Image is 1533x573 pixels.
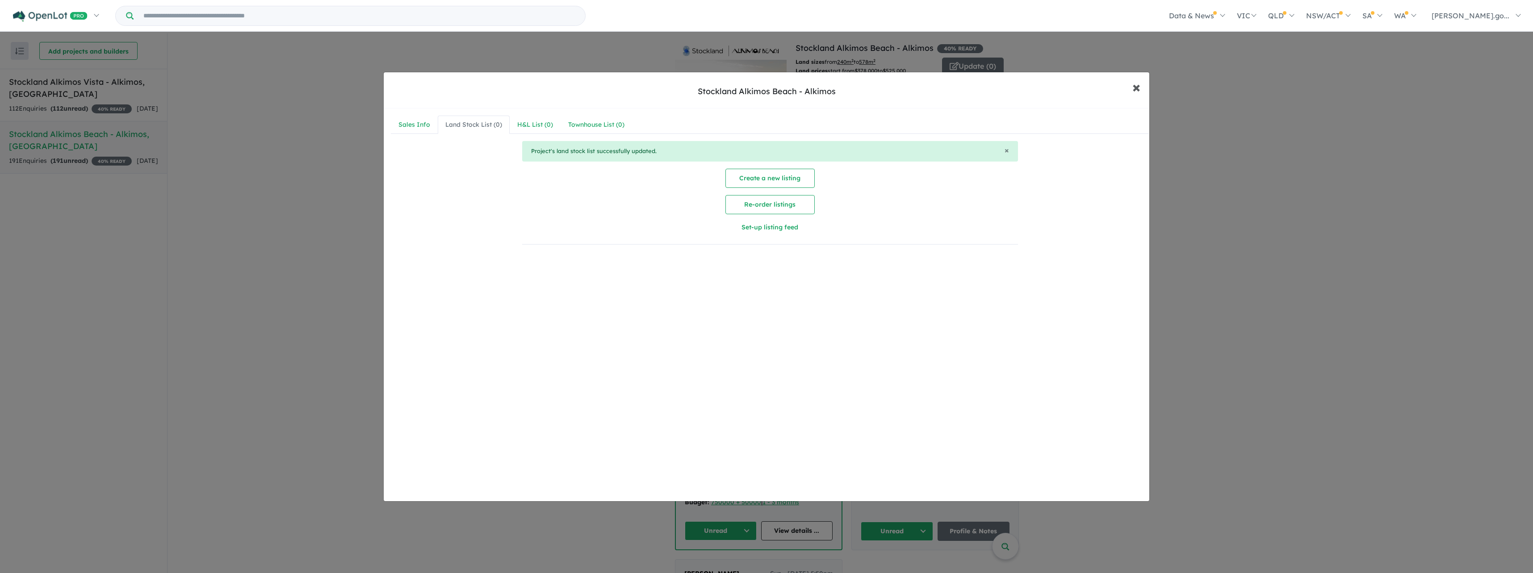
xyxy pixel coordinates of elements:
button: Re-order listings [725,195,815,214]
input: Try estate name, suburb, builder or developer [135,6,583,25]
div: H&L List ( 0 ) [517,120,553,130]
div: Land Stock List ( 0 ) [445,120,502,130]
div: Sales Info [398,120,430,130]
button: Create a new listing [725,169,815,188]
div: Townhouse List ( 0 ) [568,120,624,130]
div: Project's land stock list successfully updated. [522,141,1018,162]
div: Stockland Alkimos Beach - Alkimos [698,86,836,97]
button: Close [1005,146,1009,154]
span: × [1132,77,1140,96]
img: Openlot PRO Logo White [13,11,88,22]
span: × [1005,145,1009,155]
span: [PERSON_NAME].go... [1432,11,1509,20]
button: Set-up listing feed [646,218,894,237]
